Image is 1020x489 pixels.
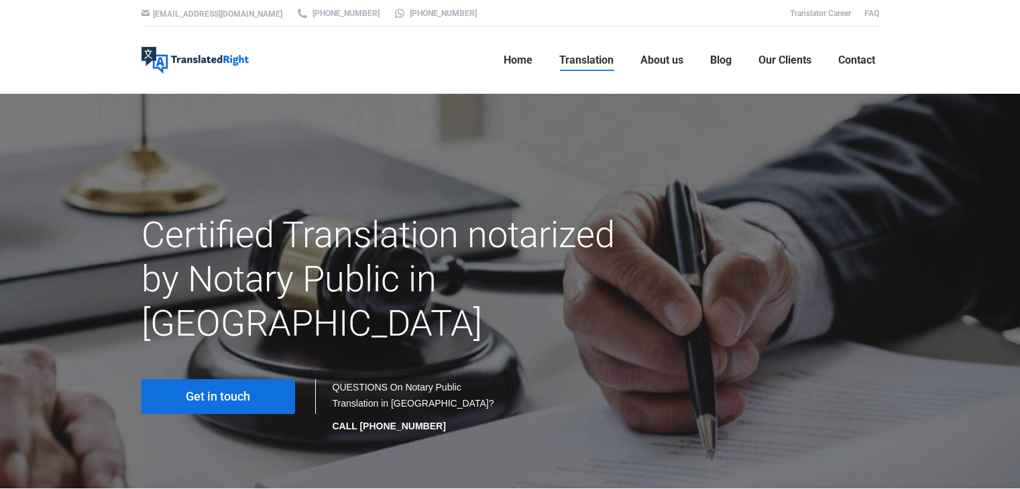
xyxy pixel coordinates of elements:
[758,54,811,67] span: Our Clients
[333,421,446,431] strong: CALL [PHONE_NUMBER]
[838,54,875,67] span: Contact
[710,54,732,67] span: Blog
[754,39,815,82] a: Our Clients
[333,379,497,434] div: QUESTIONS On Notary Public Translation in [GEOGRAPHIC_DATA]?
[864,9,879,18] a: FAQ
[141,213,626,346] h1: Certified Translation notarized by Notary Public in [GEOGRAPHIC_DATA]
[393,7,477,19] a: [PHONE_NUMBER]
[186,390,250,403] span: Get in touch
[555,39,618,82] a: Translation
[504,54,532,67] span: Home
[706,39,736,82] a: Blog
[500,39,536,82] a: Home
[559,54,614,67] span: Translation
[141,379,295,414] a: Get in touch
[790,9,851,18] a: Translator Career
[141,47,249,74] img: Translated Right
[640,54,683,67] span: About us
[834,39,879,82] a: Contact
[153,9,282,19] a: [EMAIL_ADDRESS][DOMAIN_NAME]
[296,7,380,19] a: [PHONE_NUMBER]
[636,39,687,82] a: About us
